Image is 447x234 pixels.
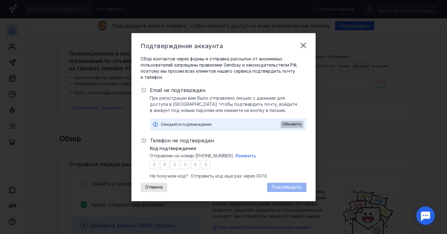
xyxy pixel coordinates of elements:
span: Код подтверждения [150,145,196,152]
input: 0 [201,160,211,169]
span: Сбор контактов через формы и отправка рассылок от анонимных пользователей запрещены правилами Sen... [141,56,306,80]
span: Не получили код? [150,173,188,179]
input: 0 [170,160,180,169]
div: Ожидается подтверждение [161,121,281,128]
button: Изменить [235,153,256,159]
span: Обновить [282,122,301,126]
input: 0 [181,160,190,169]
span: Email не подтвержден [150,86,306,94]
span: Подтверждение аккаунта [141,42,223,50]
button: Отмена [141,183,167,192]
span: При регистрации вам было отправлено письмо с данными для доступа в [GEOGRAPHIC_DATA]. Чтобы подтв... [150,95,306,113]
span: Отправлен на номер [PHONE_NUMBER] [150,153,233,159]
span: Телефон не подтвержден [150,137,306,144]
span: Отмена [145,185,163,190]
input: 0 [160,160,169,169]
button: Обновить [281,121,303,128]
input: 0 [191,160,200,169]
input: 0 [150,160,159,169]
span: Отправить код еще раз через 00:13 [191,173,267,178]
